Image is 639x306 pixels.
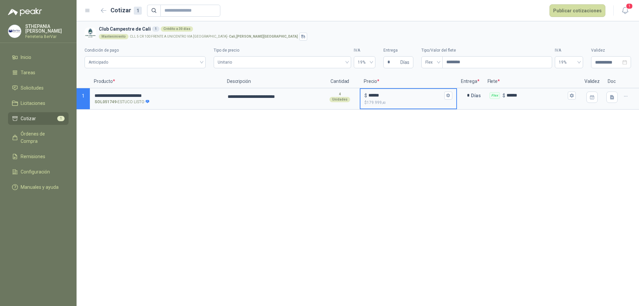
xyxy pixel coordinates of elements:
[99,34,128,39] div: Mantenimiento
[367,100,386,105] span: 179.999
[152,26,159,32] div: 1
[8,181,69,193] a: Manuales y ayuda
[425,57,439,67] span: Flex
[547,64,549,66] span: down
[218,57,347,67] span: Unitario
[8,150,69,163] a: Remisiones
[544,62,552,68] span: Decrease Value
[21,183,59,191] span: Manuales y ayuda
[503,92,505,99] p: $
[85,27,96,39] img: Company Logo
[57,116,65,121] span: 1
[555,47,583,54] label: IVA
[21,130,62,145] span: Órdenes de Compra
[354,47,375,54] label: IVA
[95,99,150,105] p: - ESTUCO LISTO
[471,89,484,102] p: Días
[622,60,627,65] span: close-circle
[214,47,351,54] label: Tipo de precio
[21,69,35,76] span: Tareas
[626,3,633,9] span: 1
[161,26,193,32] div: Crédito a 30 días
[490,92,500,99] div: Flex
[21,168,50,175] span: Configuración
[8,25,21,38] img: Company Logo
[8,82,69,94] a: Solicitudes
[400,57,409,68] span: Días
[358,57,371,67] span: 19%
[21,84,44,92] span: Solicitudes
[95,93,218,98] input: SOL051749-ESTUCO LISTO
[21,115,36,122] span: Cotizar
[89,57,202,67] span: Anticipado
[329,97,350,102] div: Unidades
[360,75,457,88] p: Precio
[507,93,566,98] input: Flex $
[568,92,576,100] button: Flex $
[8,97,69,110] a: Licitaciones
[229,35,298,38] strong: Cali , [PERSON_NAME][GEOGRAPHIC_DATA]
[364,100,452,106] p: $
[99,25,628,33] h3: Club Campestre de Cali
[444,92,452,100] button: $$179.999,40
[8,51,69,64] a: Inicio
[604,75,620,88] p: Doc
[134,7,142,15] div: 1
[95,99,116,105] strong: SOL051749
[25,24,69,33] p: STHEPANIA [PERSON_NAME]
[368,93,443,98] input: $$179.999,40
[591,47,631,54] label: Validez
[382,101,386,105] span: ,40
[82,93,85,99] span: 1
[339,92,341,97] p: 4
[580,75,604,88] p: Validez
[559,57,579,67] span: 19%
[223,75,320,88] p: Descripción
[110,6,142,15] h2: Cotizar
[8,165,69,178] a: Configuración
[421,47,552,54] label: Tipo/Valor del flete
[8,128,69,148] a: Órdenes de Compra
[8,8,42,16] img: Logo peakr
[549,4,605,17] button: Publicar cotizaciones
[320,75,360,88] p: Cantidad
[8,112,69,125] a: Cotizar1
[90,75,223,88] p: Producto
[21,100,45,107] span: Licitaciones
[21,54,31,61] span: Inicio
[8,66,69,79] a: Tareas
[383,47,413,54] label: Entrega
[364,92,367,99] p: $
[85,47,206,54] label: Condición de pago
[547,58,549,61] span: up
[21,153,45,160] span: Remisiones
[619,5,631,17] button: 1
[484,75,580,88] p: Flete
[457,75,484,88] p: Entrega
[25,35,69,39] p: Ferreteria BerVar
[130,35,298,38] p: CLL 5 CR 100 FRENTE A UNICENTRO VIA [GEOGRAPHIC_DATA] -
[544,57,552,62] span: Increase Value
